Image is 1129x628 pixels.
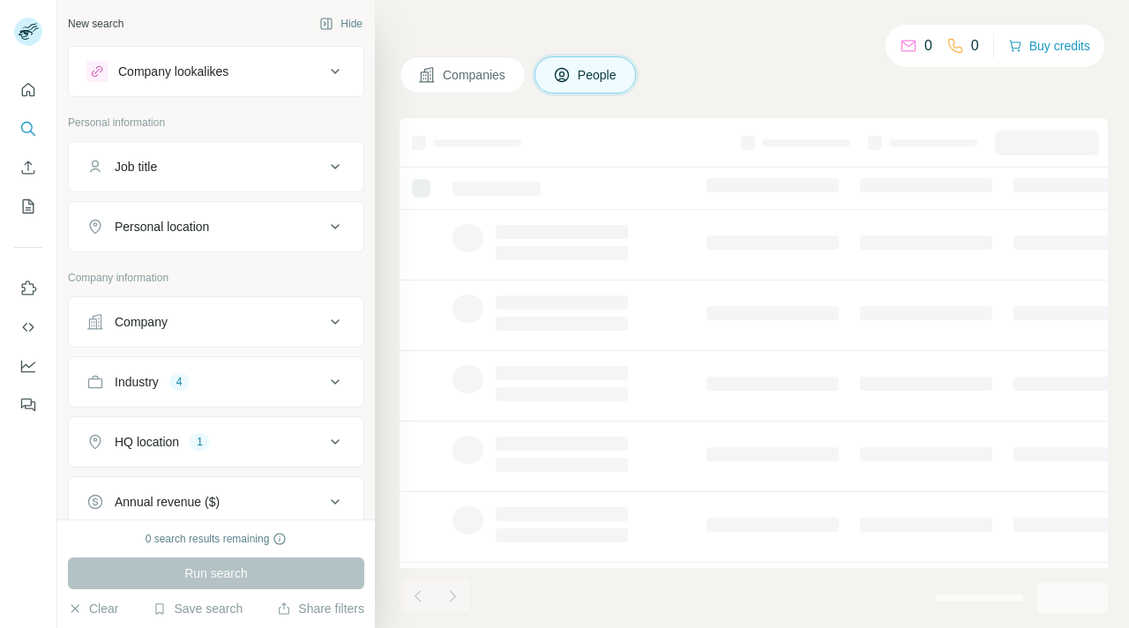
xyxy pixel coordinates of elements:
[69,146,363,188] button: Job title
[115,373,159,391] div: Industry
[578,66,618,84] span: People
[14,113,42,145] button: Search
[153,600,243,617] button: Save search
[115,493,220,511] div: Annual revenue ($)
[69,301,363,343] button: Company
[68,16,123,32] div: New search
[115,313,168,331] div: Company
[115,433,179,451] div: HQ location
[68,115,364,131] p: Personal information
[277,600,364,617] button: Share filters
[924,35,932,56] p: 0
[14,191,42,222] button: My lists
[190,434,210,450] div: 1
[971,35,979,56] p: 0
[14,311,42,343] button: Use Surfe API
[68,270,364,286] p: Company information
[400,21,1108,46] h4: Search
[69,361,363,403] button: Industry4
[69,50,363,93] button: Company lookalikes
[14,74,42,106] button: Quick start
[118,63,228,80] div: Company lookalikes
[14,350,42,382] button: Dashboard
[307,11,375,37] button: Hide
[69,421,363,463] button: HQ location1
[14,389,42,421] button: Feedback
[14,152,42,183] button: Enrich CSV
[115,158,157,176] div: Job title
[69,206,363,248] button: Personal location
[69,481,363,523] button: Annual revenue ($)
[115,218,209,235] div: Personal location
[169,374,190,390] div: 4
[14,273,42,304] button: Use Surfe on LinkedIn
[443,66,507,84] span: Companies
[146,531,288,547] div: 0 search results remaining
[68,600,118,617] button: Clear
[1008,34,1090,58] button: Buy credits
